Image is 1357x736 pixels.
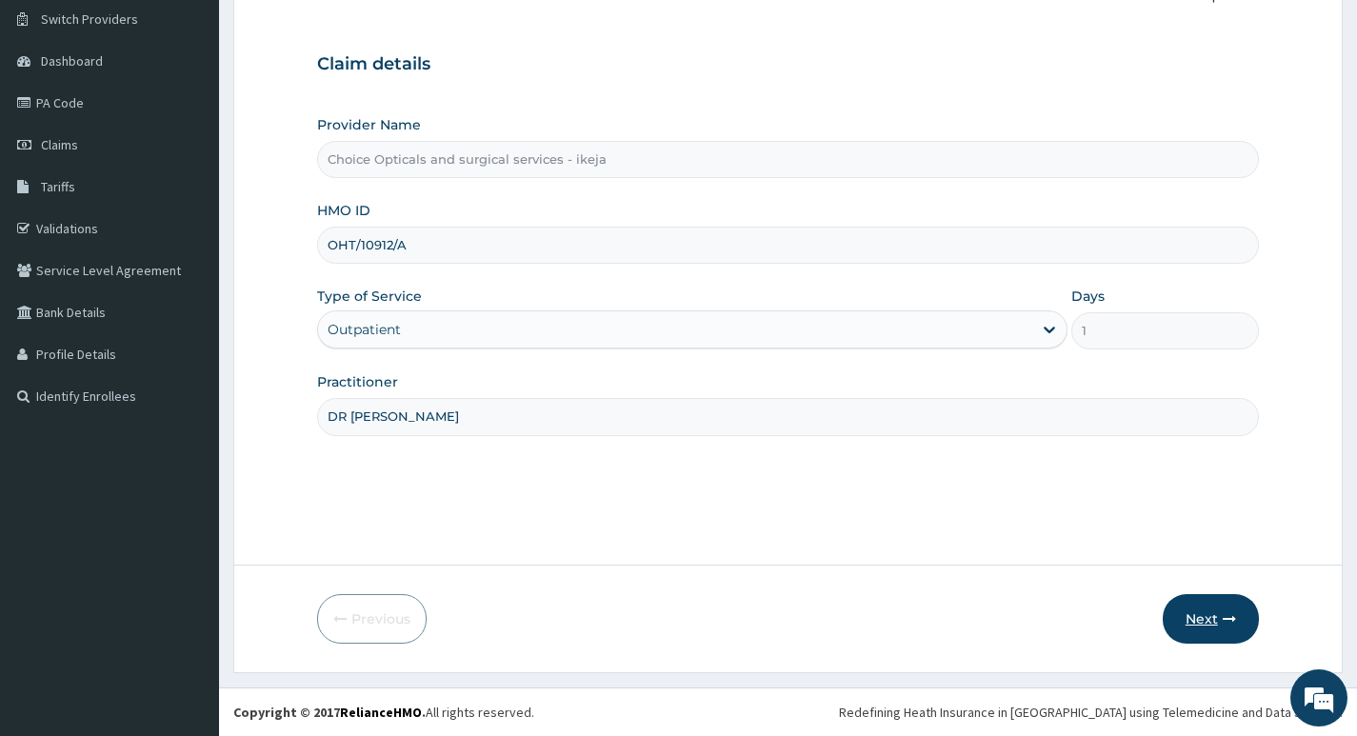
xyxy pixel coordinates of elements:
h3: Claim details [317,54,1259,75]
input: Enter HMO ID [317,227,1259,264]
img: d_794563401_company_1708531726252_794563401 [35,95,77,143]
div: Outpatient [328,320,401,339]
label: Provider Name [317,115,421,134]
button: Previous [317,594,427,644]
label: HMO ID [317,201,370,220]
span: We're online! [110,240,263,432]
span: Dashboard [41,52,103,70]
div: Minimize live chat window [312,10,358,55]
div: Redefining Heath Insurance in [GEOGRAPHIC_DATA] using Telemedicine and Data Science! [839,703,1343,722]
label: Practitioner [317,372,398,391]
input: Enter Name [317,398,1259,435]
label: Type of Service [317,287,422,306]
label: Days [1071,287,1105,306]
strong: Copyright © 2017 . [233,704,426,721]
span: Switch Providers [41,10,138,28]
a: RelianceHMO [340,704,422,721]
footer: All rights reserved. [219,687,1357,736]
button: Next [1163,594,1259,644]
span: Tariffs [41,178,75,195]
textarea: Type your message and hit 'Enter' [10,520,363,587]
span: Claims [41,136,78,153]
div: Chat with us now [99,107,320,131]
